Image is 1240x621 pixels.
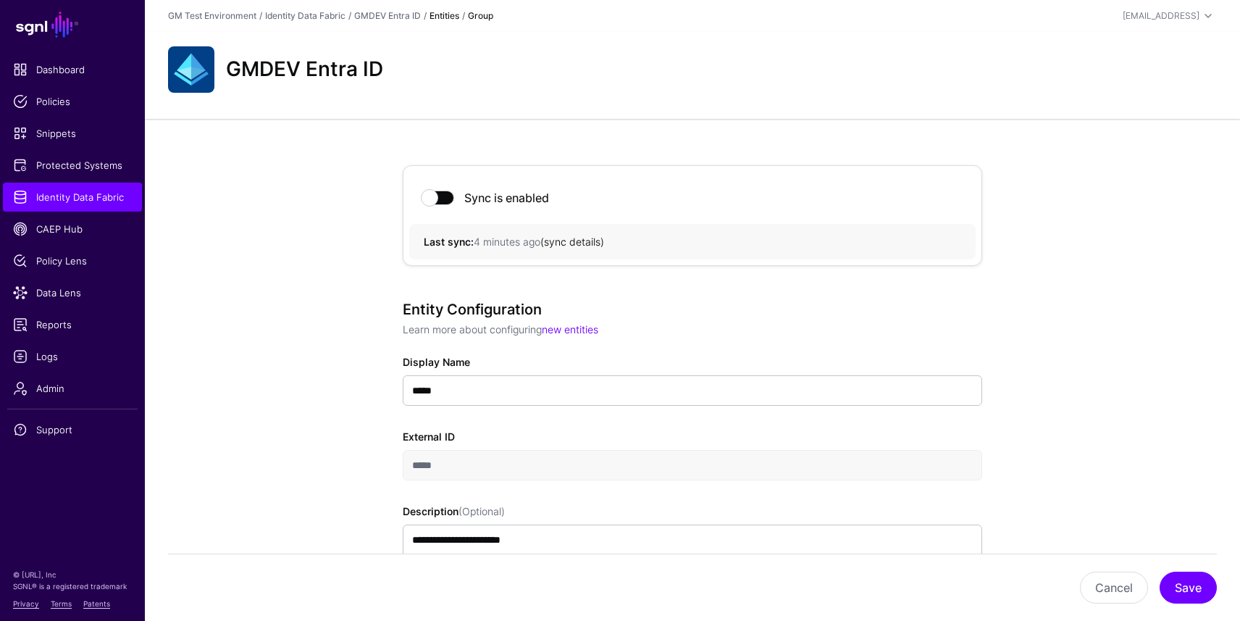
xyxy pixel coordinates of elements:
[3,214,142,243] a: CAEP Hub
[13,569,132,580] p: © [URL], Inc
[13,286,132,300] span: Data Lens
[345,9,354,22] div: /
[3,87,142,116] a: Policies
[1123,9,1199,22] div: [EMAIL_ADDRESS]
[13,422,132,437] span: Support
[544,236,600,248] a: sync details
[256,9,265,22] div: /
[13,317,132,332] span: Reports
[13,126,132,141] span: Snippets
[3,183,142,212] a: Identity Data Fabric
[226,57,383,82] h2: GMDEV Entra ID
[468,10,493,21] strong: Group
[354,10,421,21] a: GMDEV Entra ID
[13,599,39,608] a: Privacy
[3,151,142,180] a: Protected Systems
[13,254,132,268] span: Policy Lens
[3,119,142,148] a: Snippets
[13,381,132,396] span: Admin
[1080,572,1148,604] button: Cancel
[83,599,110,608] a: Patents
[168,10,256,21] a: GM Test Environment
[3,278,142,307] a: Data Lens
[168,46,214,93] img: svg+xml;base64,PHN2ZyB3aWR0aD0iNjQiIGhlaWdodD0iNjQiIHZpZXdCb3g9IjAgMCA2NCA2NCIgZmlsbD0ibm9uZSIgeG...
[13,158,132,172] span: Protected Systems
[265,10,345,21] a: Identity Data Fabric
[3,310,142,339] a: Reports
[424,236,474,248] strong: Last sync:
[13,222,132,236] span: CAEP Hub
[403,429,455,444] label: External ID
[1160,572,1217,604] button: Save
[403,322,982,337] p: Learn more about configuring
[13,349,132,364] span: Logs
[13,190,132,204] span: Identity Data Fabric
[9,9,136,41] a: SGNL
[424,234,961,249] div: ( )
[403,354,470,370] label: Display Name
[403,504,505,519] label: Description
[459,9,468,22] div: /
[3,342,142,371] a: Logs
[474,236,540,248] span: 4 minutes ago
[542,323,598,335] a: new entities
[3,55,142,84] a: Dashboard
[430,10,459,21] strong: Entities
[3,246,142,275] a: Policy Lens
[13,580,132,592] p: SGNL® is a registered trademark
[403,301,982,318] h3: Entity Configuration
[51,599,72,608] a: Terms
[13,62,132,77] span: Dashboard
[421,9,430,22] div: /
[458,505,505,517] span: (Optional)
[3,374,142,403] a: Admin
[13,94,132,109] span: Policies
[456,191,549,205] div: Sync is enabled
